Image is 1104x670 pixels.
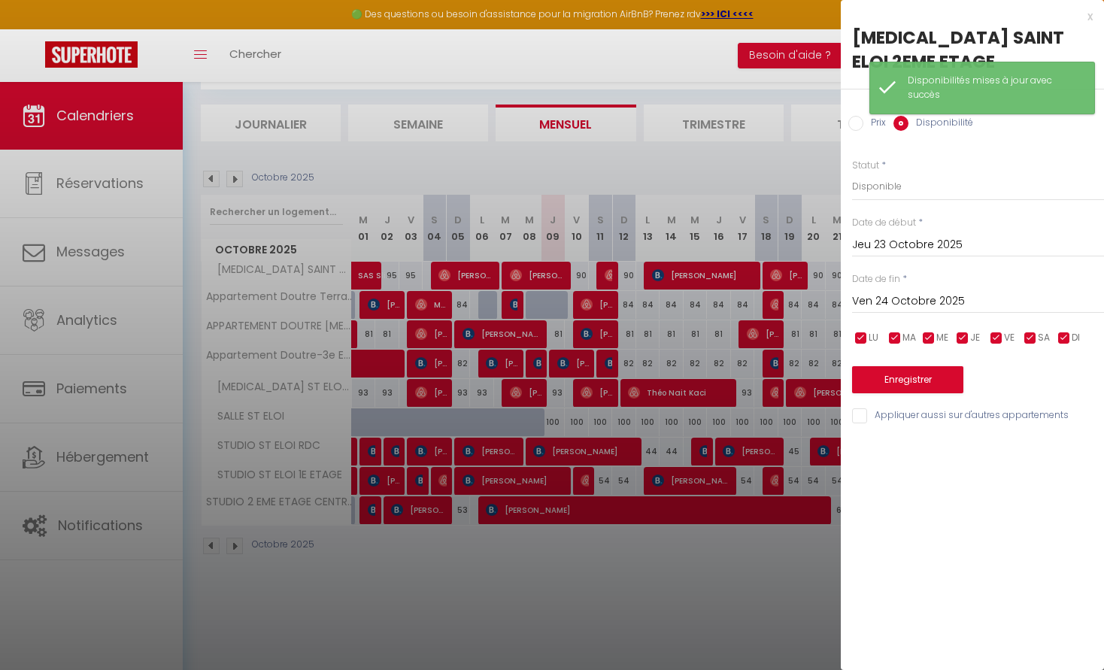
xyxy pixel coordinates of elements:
[863,116,886,132] label: Prix
[970,331,980,345] span: JE
[908,74,1079,102] div: Disponibilités mises à jour avec succès
[852,366,963,393] button: Enregistrer
[841,8,1093,26] div: x
[1004,331,1015,345] span: VE
[908,116,973,132] label: Disponibilité
[1072,331,1080,345] span: DI
[852,272,900,286] label: Date de fin
[852,26,1093,74] div: [MEDICAL_DATA] SAINT ELOI 2EME ETAGE
[852,159,879,173] label: Statut
[852,216,916,230] label: Date de début
[936,331,948,345] span: ME
[902,331,916,345] span: MA
[869,331,878,345] span: LU
[1038,331,1050,345] span: SA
